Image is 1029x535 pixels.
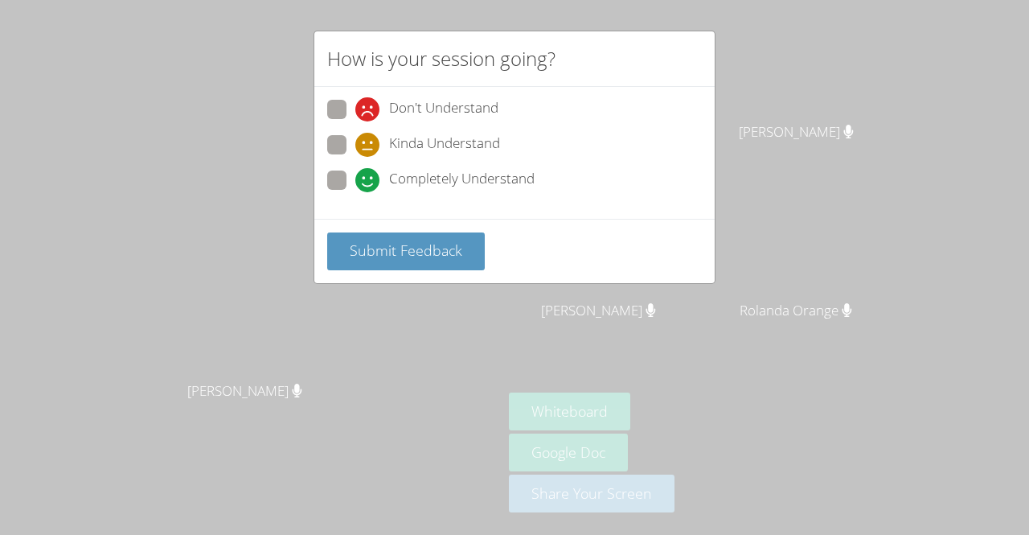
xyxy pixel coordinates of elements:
[350,241,462,260] span: Submit Feedback
[327,44,555,73] h2: How is your session going?
[389,168,535,192] span: Completely Understand
[389,133,500,157] span: Kinda Understand
[327,233,485,270] button: Submit Feedback
[389,97,498,121] span: Don't Understand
